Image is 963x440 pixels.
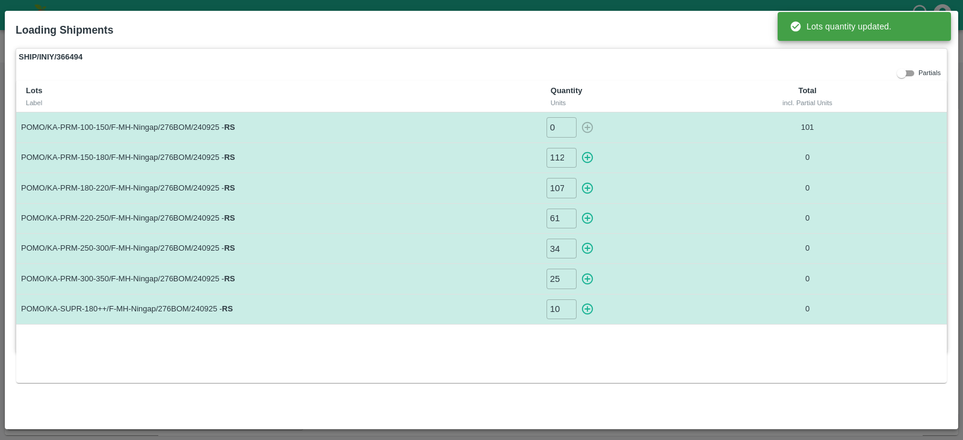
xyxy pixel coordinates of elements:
div: Lots quantity updated. [790,16,891,37]
p: 0 [731,273,884,285]
td: POMO/KA-PRM-100-150/F-MH-Ningap/276BOM/240925 - [16,112,541,142]
input: 0 [547,117,577,137]
input: 0 [547,178,577,198]
p: 0 [731,213,884,224]
input: 0 [547,239,577,258]
input: 0 [547,299,577,319]
div: Partials [894,66,941,81]
strong: RS [224,243,235,252]
td: POMO/KA-PRM-300-350/F-MH-Ningap/276BOM/240925 - [16,264,541,294]
div: incl. Partial Units [735,97,879,108]
div: Label [26,97,531,108]
strong: RS [224,123,235,132]
strong: RS [222,304,233,313]
b: Total [798,86,816,95]
strong: RS [224,274,235,283]
strong: RS [224,153,235,162]
input: 0 [547,209,577,228]
b: Lots [26,86,42,95]
p: 0 [731,183,884,194]
b: Quantity [551,86,583,95]
input: 0 [547,148,577,168]
td: POMO/KA-PRM-150-180/F-MH-Ningap/276BOM/240925 - [16,142,541,173]
td: POMO/KA-SUPR-180++/F-MH-Ningap/276BOM/240925 - [16,294,541,324]
td: POMO/KA-PRM-180-220/F-MH-Ningap/276BOM/240925 - [16,173,541,203]
td: POMO/KA-PRM-220-250/F-MH-Ningap/276BOM/240925 - [16,203,541,233]
b: Loading Shipments [16,24,113,36]
p: 0 [731,152,884,163]
p: 0 [731,243,884,254]
input: 0 [547,269,577,289]
td: POMO/KA-PRM-250-300/F-MH-Ningap/276BOM/240925 - [16,233,541,263]
strong: RS [224,183,235,192]
strong: SHIP/INIY/366494 [19,51,82,63]
p: 101 [731,122,884,133]
strong: RS [224,213,235,222]
p: 0 [731,304,884,315]
div: Units [551,97,716,108]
